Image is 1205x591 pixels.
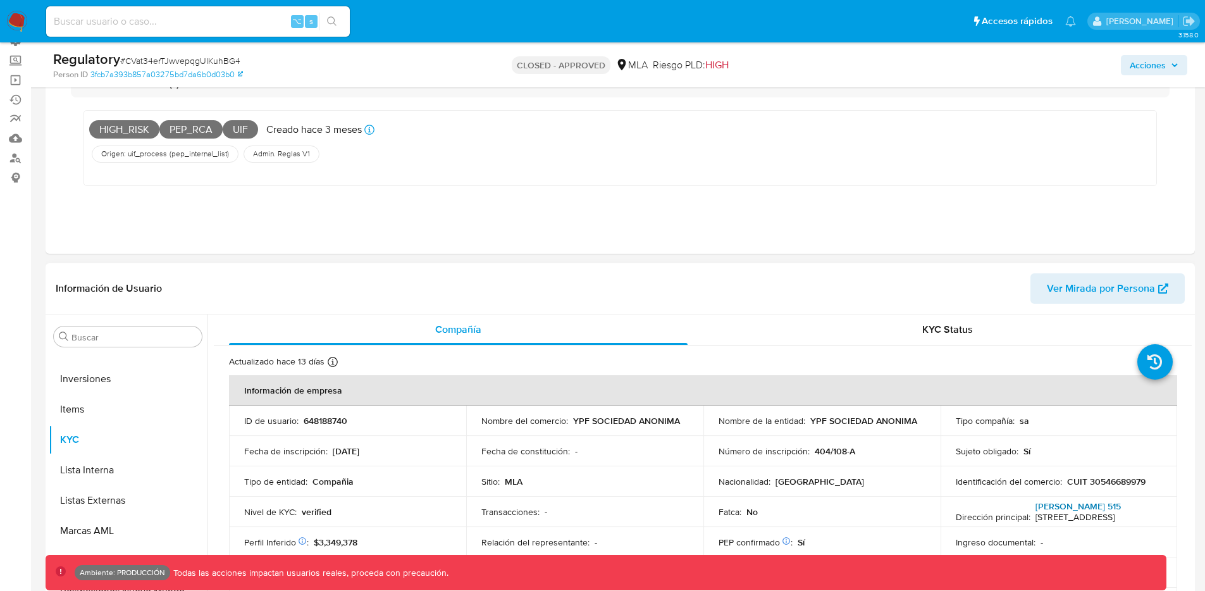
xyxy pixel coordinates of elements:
[49,546,207,576] button: Perfiles
[56,282,162,295] h1: Información de Usuario
[956,415,1015,426] p: Tipo compañía :
[229,356,324,368] p: Actualizado hace 13 días
[810,415,917,426] p: YPF SOCIEDAD ANONIMA
[982,15,1053,28] span: Accesos rápidos
[89,120,159,139] span: HIGH_RISK
[314,536,357,549] span: $3,349,378
[49,364,207,394] button: Inversiones
[1041,537,1043,548] p: -
[1020,415,1029,426] p: sa
[746,506,758,518] p: No
[956,537,1035,548] p: Ingreso documental :
[798,537,805,548] p: Sí
[719,415,805,426] p: Nombre de la entidad :
[435,322,481,337] span: Compañía
[333,445,359,457] p: [DATE]
[229,375,1177,406] th: Información de empresa
[573,415,680,426] p: YPF SOCIEDAD ANONIMA
[244,415,299,426] p: ID de usuario :
[49,425,207,455] button: KYC
[776,476,864,487] p: [GEOGRAPHIC_DATA]
[302,506,331,518] p: verified
[719,537,793,548] p: PEP confirmado :
[545,506,547,518] p: -
[481,506,540,518] p: Transacciones :
[481,537,590,548] p: Relación del representante :
[512,56,610,74] p: CLOSED - APPROVED
[956,445,1018,457] p: Sujeto obligado :
[719,506,741,518] p: Fatca :
[1035,512,1121,523] h4: [STREET_ADDRESS]
[49,485,207,516] button: Listas Externas
[168,149,230,159] span: ( pep_internal_list )
[80,570,165,575] p: Ambiente: PRODUCCIÓN
[481,445,570,457] p: Fecha de constitución :
[71,332,197,343] input: Buscar
[1065,16,1076,27] a: Notificaciones
[615,58,648,72] div: MLA
[292,15,302,27] span: ⌥
[956,476,1062,487] p: Identificación del comercio :
[90,69,243,80] a: 3fcb7a393b857a03275bd7da6b0d03b0
[159,120,223,139] span: PEP_RCA
[1035,500,1121,513] a: [PERSON_NAME] 515
[1178,30,1199,40] span: 3.158.0
[505,476,522,487] p: MLA
[309,15,313,27] span: s
[1106,15,1178,27] p: joaquin.galliano@mercadolibre.com
[312,476,354,487] p: Compañia
[252,149,311,159] span: Admin. Reglas V1
[244,506,297,518] p: Nivel de KYC :
[481,476,500,487] p: Sitio :
[100,149,168,159] span: Origen: uif_process
[595,537,597,548] p: -
[1067,476,1146,487] p: CUIT 30546689979
[223,120,258,139] span: UIF
[1030,273,1185,304] button: Ver Mirada por Persona
[244,476,307,487] p: Tipo de entidad :
[1121,55,1187,75] button: Acciones
[46,13,350,30] input: Buscar usuario o caso...
[49,455,207,485] button: Lista Interna
[1130,55,1166,75] span: Acciones
[719,476,770,487] p: Nacionalidad :
[815,445,855,457] p: 404/108-A
[956,511,1030,523] p: Dirección principal :
[575,445,578,457] p: -
[653,58,729,72] span: Riesgo PLD:
[1023,445,1030,457] p: Sí
[719,445,810,457] p: Número de inscripción :
[120,54,240,67] span: # CVat34erTJwvepqgUIKuhBG4
[170,567,448,579] p: Todas las acciones impactan usuarios reales, proceda con precaución.
[481,415,568,426] p: Nombre del comercio :
[266,123,362,137] p: Creado hace 3 meses
[304,415,347,426] p: 648188740
[244,445,328,457] p: Fecha de inscripción :
[1047,273,1155,304] span: Ver Mirada por Persona
[53,69,88,80] b: Person ID
[53,49,120,69] b: Regulatory
[102,76,180,90] h3: AUTOMATIC (1)
[59,332,69,342] button: Buscar
[1182,15,1196,28] a: Salir
[705,58,729,72] span: HIGH
[49,516,207,546] button: Marcas AML
[319,13,345,30] button: search-icon
[922,322,973,337] span: KYC Status
[49,394,207,425] button: Items
[244,537,309,548] p: Perfil Inferido :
